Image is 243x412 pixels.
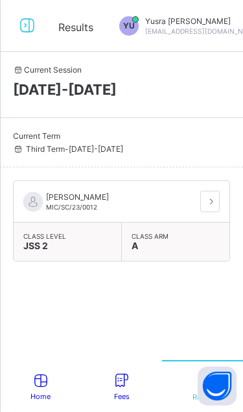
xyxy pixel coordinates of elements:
[198,367,237,406] button: Open asap
[23,240,48,251] span: JSS 2
[23,232,111,240] span: Class Level
[132,240,138,251] span: A
[111,372,132,401] a: Fees
[192,372,213,402] a: Result
[13,81,230,98] span: [DATE]-[DATE]
[58,21,93,34] span: Results
[132,232,220,240] span: Class arm
[111,392,132,401] span: Fees
[46,203,97,211] span: MIC/SC/23/0012
[13,144,123,154] span: Third Term - [DATE]-[DATE]
[123,21,135,30] span: YU
[13,65,82,75] span: Current Session
[192,393,213,402] span: Result
[13,131,209,141] span: Current Term
[30,372,51,401] a: Home
[46,192,109,202] span: [PERSON_NAME]
[30,392,51,401] span: Home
